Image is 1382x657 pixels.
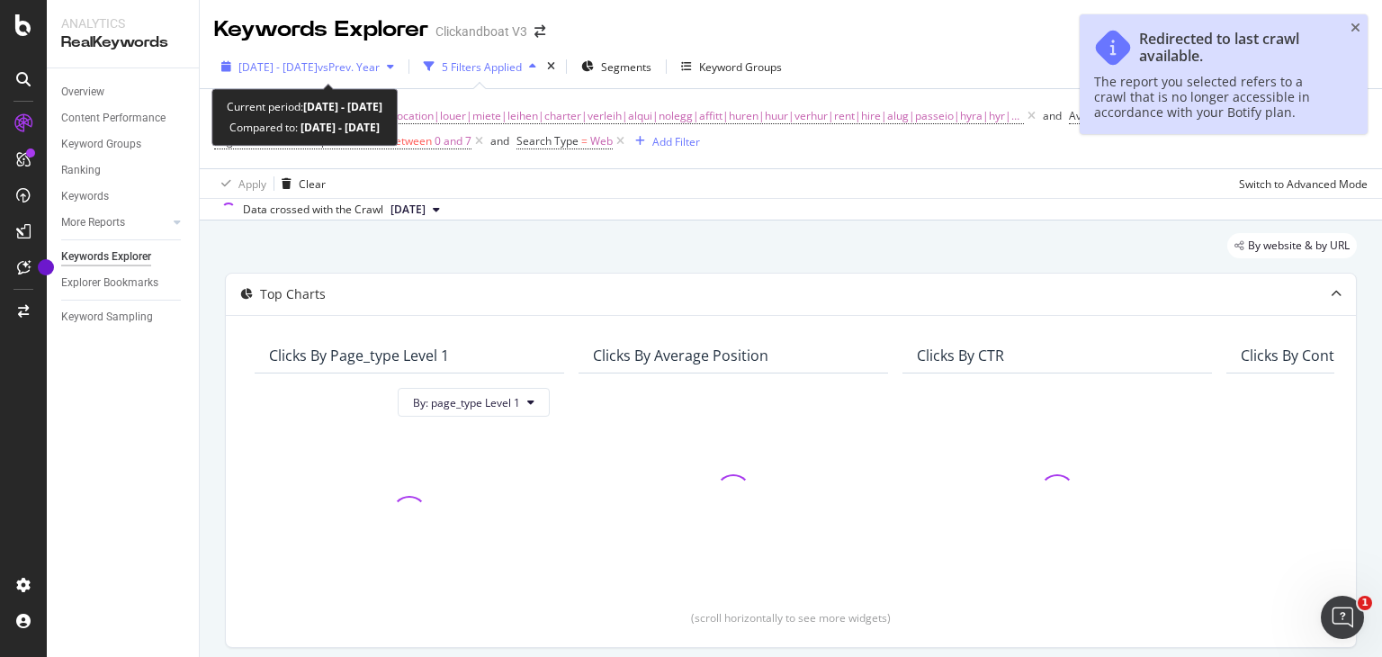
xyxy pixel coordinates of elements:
button: Clear [274,169,326,198]
a: Overview [61,83,186,102]
div: Clicks By page_type Level 1 [269,346,449,364]
div: Keywords Explorer [61,247,151,266]
div: 5 Filters Applied [442,59,522,75]
span: By website & by URL [1248,240,1350,251]
span: = [581,133,588,148]
div: legacy label [1227,233,1357,258]
div: The report you selected refers to a crawl that is no longer accessible in accordance with your Bo... [1094,74,1335,120]
div: Data crossed with the Crawl [243,202,383,218]
div: Explorer Bookmarks [61,274,158,292]
span: Segments [601,59,651,75]
span: Avg. Position On Current Period [1069,108,1226,123]
span: Search Type [516,133,579,148]
span: location|louer|miete|leihen|charter|verleih|alqui|nolegg|affitt|huren|huur|verhur|rent|hire|alug|... [394,103,1024,129]
div: arrow-right-arrow-left [534,25,545,38]
button: Keyword Groups [674,52,789,81]
div: Apply [238,176,266,192]
button: Switch to Advanced Mode [1232,169,1368,198]
div: times [543,58,559,76]
div: Compared to: [229,117,380,138]
button: By: page_type Level 1 [398,388,550,417]
div: and [1043,108,1062,123]
div: RealKeywords [61,32,184,53]
div: Keywords Explorer [214,14,428,45]
div: Keywords [61,187,109,206]
div: close toast [1351,22,1360,34]
div: Clickandboat V3 [435,22,527,40]
div: Keyword Sampling [61,308,153,327]
a: Keyword Sampling [61,308,186,327]
div: Ranking [61,161,101,180]
span: [DATE] - [DATE] [238,59,318,75]
div: (scroll horizontally to see more widgets) [247,610,1334,625]
a: Keyword Groups [61,135,186,154]
div: Keyword Groups [61,135,141,154]
span: By: page_type Level 1 [413,395,520,410]
iframe: Intercom live chat [1321,596,1364,639]
button: Segments [574,52,659,81]
button: and [490,132,509,149]
button: [DATE] - [DATE]vsPrev. Year [214,52,401,81]
a: Ranking [61,161,186,180]
div: Overview [61,83,104,102]
a: Keywords [61,187,186,206]
span: between [389,133,432,148]
button: Apply [214,169,266,198]
div: Content Performance [61,109,166,128]
div: More Reports [61,213,125,232]
button: 5 Filters Applied [417,52,543,81]
button: and [1043,107,1062,124]
span: vs Prev. Year [318,59,380,75]
span: Web [590,129,613,154]
div: Add Filter [652,134,700,149]
button: Add Filter [628,130,700,152]
div: Clicks By CTR [917,346,1004,364]
div: Tooltip anchor [38,259,54,275]
div: Clear [299,176,326,192]
div: Redirected to last crawl available. [1139,31,1335,65]
a: More Reports [61,213,168,232]
a: Keywords Explorer [61,247,186,266]
div: Switch to Advanced Mode [1239,176,1368,192]
div: Clicks By Average Position [593,346,768,364]
div: Top Charts [260,285,326,303]
span: 2024 Dec. 9th [390,202,426,218]
a: Content Performance [61,109,186,128]
button: [DATE] [383,199,447,220]
div: and [490,133,509,148]
div: Analytics [61,14,184,32]
span: 1 [1358,596,1372,610]
a: Explorer Bookmarks [61,274,186,292]
div: Keyword Groups [699,59,782,75]
span: 0 and 7 [435,129,471,154]
div: Current period: [227,96,382,117]
b: [DATE] - [DATE] [298,120,380,135]
b: [DATE] - [DATE] [303,99,382,114]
